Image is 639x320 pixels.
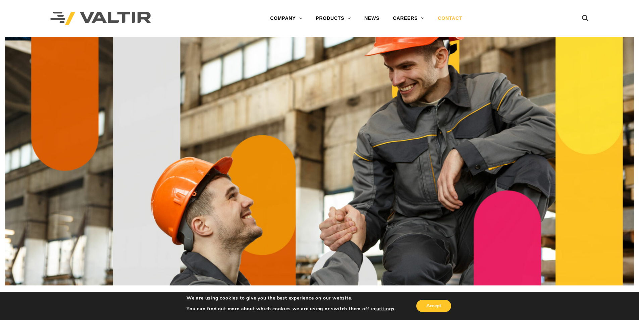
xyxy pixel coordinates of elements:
[5,37,634,285] img: Contact_1
[416,300,451,312] button: Accept
[375,306,394,312] button: settings
[50,12,151,26] img: Valtir
[309,12,358,25] a: PRODUCTS
[431,12,469,25] a: CONTACT
[386,12,431,25] a: CAREERS
[263,12,309,25] a: COMPANY
[187,306,396,312] p: You can find out more about which cookies we are using or switch them off in .
[358,12,386,25] a: NEWS
[187,295,396,301] p: We are using cookies to give you the best experience on our website.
